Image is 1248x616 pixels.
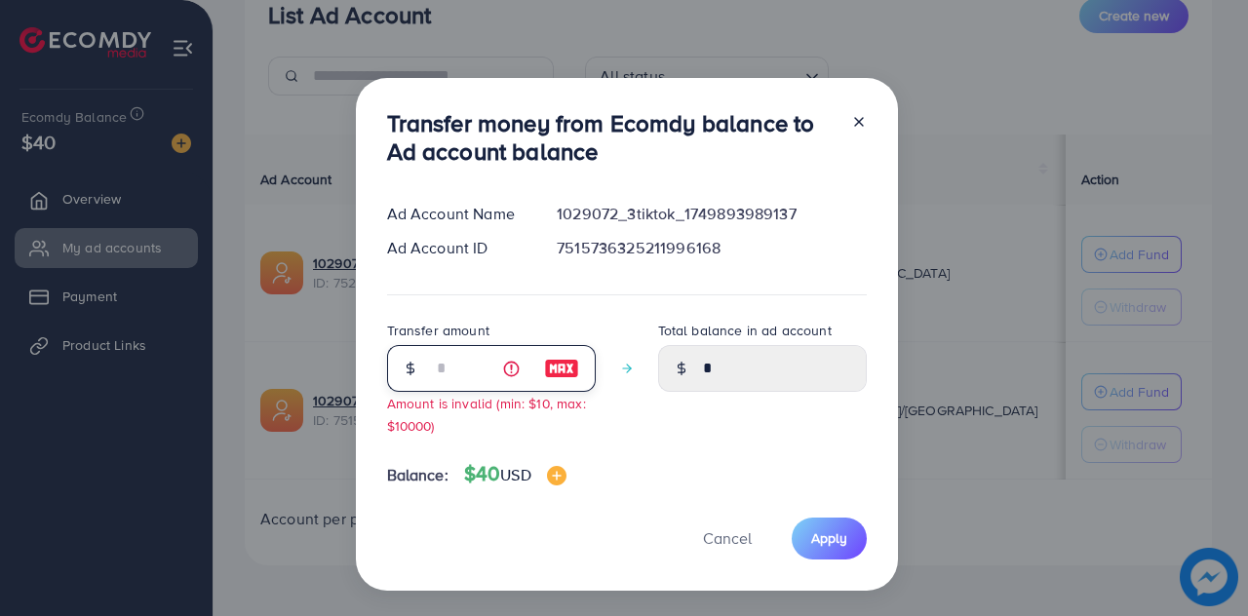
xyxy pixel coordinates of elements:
[464,462,566,486] h4: $40
[500,464,530,485] span: USD
[547,466,566,485] img: image
[371,237,542,259] div: Ad Account ID
[387,109,836,166] h3: Transfer money from Ecomdy balance to Ad account balance
[544,357,579,380] img: image
[387,394,586,435] small: Amount is invalid (min: $10, max: $10000)
[387,464,448,486] span: Balance:
[658,321,832,340] label: Total balance in ad account
[541,203,881,225] div: 1029072_3tiktok_1749893989137
[703,527,752,549] span: Cancel
[541,237,881,259] div: 7515736325211996168
[371,203,542,225] div: Ad Account Name
[679,518,776,559] button: Cancel
[792,518,867,559] button: Apply
[387,321,489,340] label: Transfer amount
[811,528,847,548] span: Apply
